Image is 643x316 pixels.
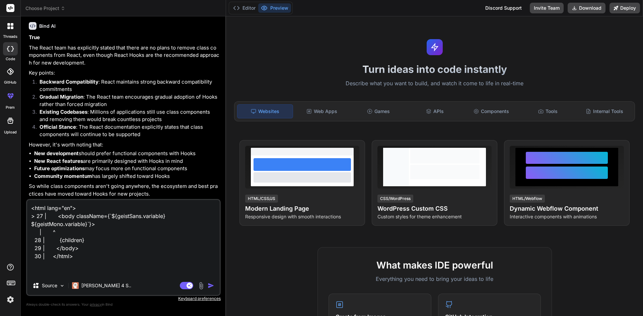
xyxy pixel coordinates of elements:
p: Always double-check its answers. Your in Bind [26,301,221,308]
li: are primarily designed with Hooks in mind [34,157,219,165]
img: icon [208,282,214,289]
h2: What makes IDE powerful [329,258,541,272]
span: privacy [90,302,102,306]
li: has largely shifted toward Hooks [34,173,219,180]
div: Web Apps [294,104,350,118]
li: may focus more on functional components [34,165,219,173]
p: Describe what you want to build, and watch it come to life in real-time [230,79,639,88]
button: Editor [230,3,258,13]
strong: Official Stance [40,124,76,130]
div: Games [351,104,406,118]
strong: Gradual Migration [40,94,83,100]
p: Responsive design with smooth interactions [245,213,359,220]
h4: Modern Landing Page [245,204,359,213]
div: Internal Tools [577,104,632,118]
div: APIs [407,104,462,118]
h1: Turn ideas into code instantly [230,63,639,75]
label: GitHub [4,80,16,85]
img: Pick Models [59,283,65,289]
h4: Dynamic Webflow Component [510,204,624,213]
div: Discord Support [481,3,526,13]
p: Source [42,282,57,289]
p: Custom styles for theme enhancement [377,213,492,220]
p: Interactive components with animations [510,213,624,220]
button: Download [568,3,605,13]
strong: Backward Compatibility [40,79,98,85]
img: Claude 4 Sonnet [72,282,79,289]
button: Deploy [610,3,640,13]
li: : Millions of applications still use class components and removing them would break countless pro... [34,108,219,123]
div: Components [464,104,519,118]
li: : The React team encourages gradual adoption of Hooks rather than forced migration [34,93,219,108]
p: The React team has explicitly stated that there are no plans to remove class components from Reac... [29,44,219,67]
p: However, it's worth noting that: [29,141,219,149]
li: should prefer functional components with Hooks [34,150,219,157]
span: Choose Project [25,5,65,12]
img: settings [5,294,16,305]
div: CSS/WordPress [377,195,413,203]
strong: True [29,34,40,40]
button: Invite Team [530,3,564,13]
strong: New React features [34,158,83,164]
label: Upload [4,129,17,135]
button: Preview [258,3,291,13]
p: Key points: [29,69,219,77]
p: Keyboard preferences [26,296,221,301]
strong: Existing Codebases [40,109,87,115]
div: HTML/Webflow [510,195,545,203]
img: attachment [197,282,205,290]
label: code [6,56,15,62]
p: [PERSON_NAME] 4 S.. [81,282,131,289]
div: Websites [237,104,293,118]
div: Tools [520,104,576,118]
li: : The React documentation explicitly states that class components will continue to be supported [34,123,219,138]
h4: WordPress Custom CSS [377,204,492,213]
div: HTML/CSS/JS [245,195,278,203]
p: Everything you need to bring your ideas to life [329,275,541,283]
label: threads [3,34,17,39]
li: : React maintains strong backward compatibility commitments [34,78,219,93]
textarea: <html lang="en"> > 27 | <body className={`${geistSans.variable} ${geistMono.variable}`}> | ^ 28 |... [27,200,220,276]
label: prem [6,105,15,110]
strong: Community momentum [34,173,92,179]
h6: Bind AI [39,23,56,29]
p: So while class components aren't going anywhere, the ecosystem and best practices have moved towa... [29,183,219,198]
strong: Future optimizations [34,165,85,172]
strong: New development [34,150,79,156]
